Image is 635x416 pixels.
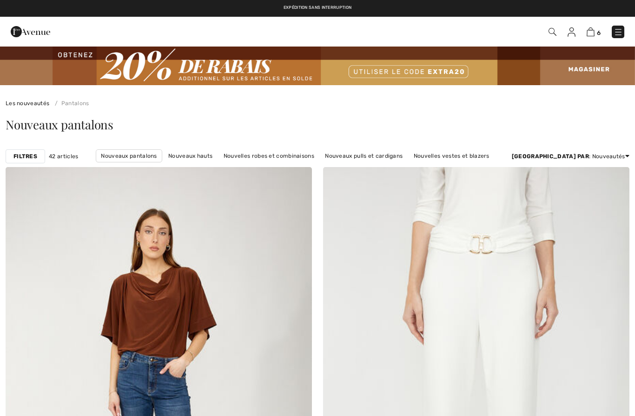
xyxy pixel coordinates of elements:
[11,27,50,35] a: 1ère Avenue
[219,150,319,162] a: Nouvelles robes et combinaisons
[11,22,50,41] img: 1ère Avenue
[568,27,575,37] img: Mes infos
[549,28,556,36] img: Recherche
[49,152,78,161] span: 42 articles
[320,150,407,162] a: Nouveaux pulls et cardigans
[614,27,623,37] img: Menu
[13,152,37,161] strong: Filtres
[218,162,271,174] a: Nouvelles jupes
[587,27,595,36] img: Panier d'achat
[272,162,372,174] a: Nouveaux vêtements d'extérieur
[409,150,494,162] a: Nouvelles vestes et blazers
[512,153,589,160] strong: [GEOGRAPHIC_DATA] par
[6,116,113,133] span: Nouveaux pantalons
[587,26,601,37] a: 6
[512,152,629,161] div: : Nouveautés
[51,100,89,107] a: Pantalons
[164,150,217,162] a: Nouveaux hauts
[597,29,601,36] span: 6
[6,100,49,107] a: Les nouveautés
[96,149,162,162] a: Nouveaux pantalons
